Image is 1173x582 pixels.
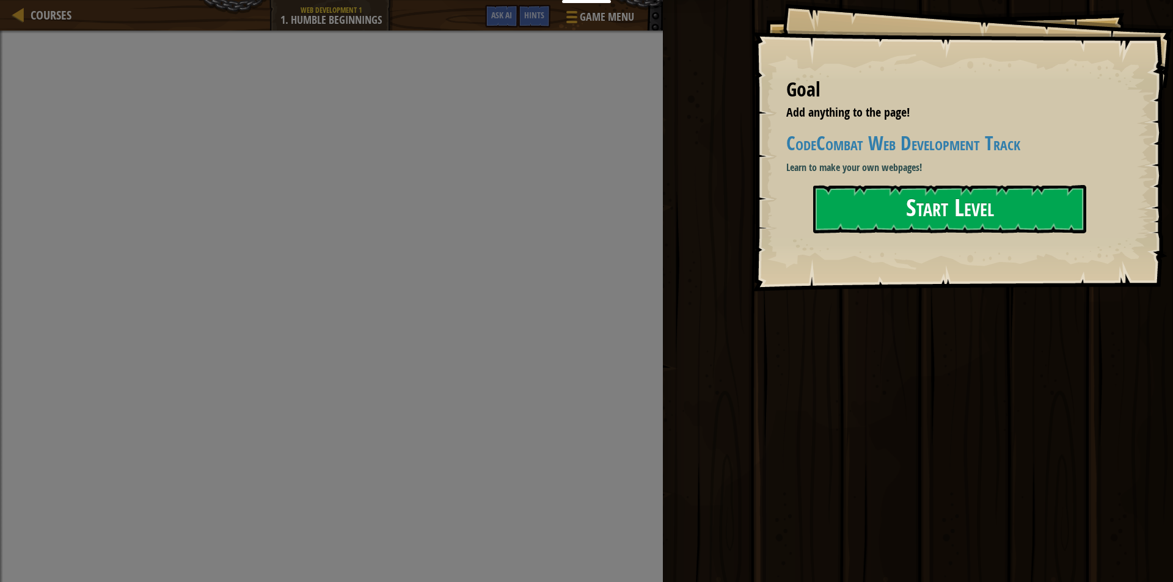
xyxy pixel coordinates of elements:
[813,185,1086,233] button: Start Level
[491,9,512,21] span: Ask AI
[771,104,1102,122] li: Add anything to the page!
[786,104,910,120] span: Add anything to the page!
[524,9,544,21] span: Hints
[557,5,641,34] button: Game Menu
[786,161,1114,175] p: Learn to make your own webpages!
[786,76,1105,104] div: Goal
[24,7,71,23] a: Courses
[485,5,518,27] button: Ask AI
[580,9,634,25] span: Game Menu
[31,7,71,23] span: Courses
[786,133,1114,155] h2: CodeCombat Web Development Track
